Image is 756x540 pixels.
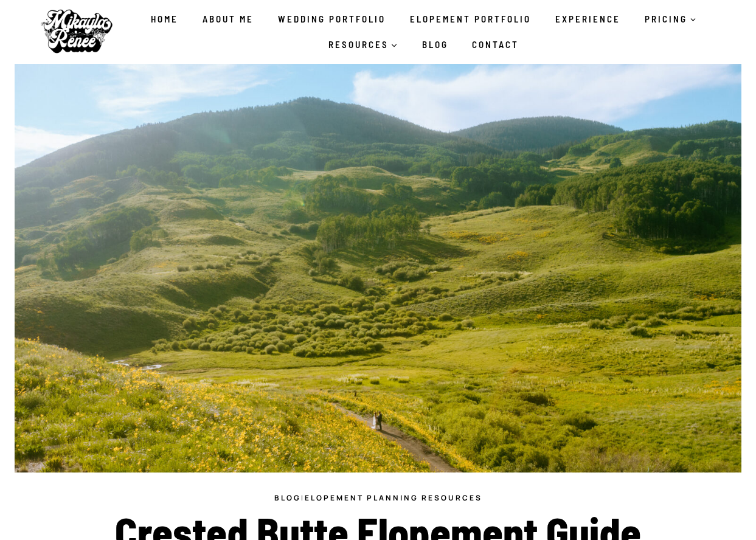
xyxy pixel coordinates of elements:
a: Elopement Portfolio [398,6,543,32]
a: Wedding Portfolio [266,6,398,32]
nav: Primary Navigation [122,6,725,57]
a: Elopement Planning Resources [305,493,482,503]
a: PRICING [633,6,709,32]
span: RESOURCES [328,37,398,52]
a: Blog [410,32,460,57]
a: Experience [543,6,633,32]
a: Home [139,6,190,32]
span: | [274,493,482,503]
a: About Me [190,6,266,32]
a: Contact [460,32,531,57]
span: PRICING [645,12,696,26]
a: blog [274,493,301,503]
a: RESOURCES [316,32,410,57]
